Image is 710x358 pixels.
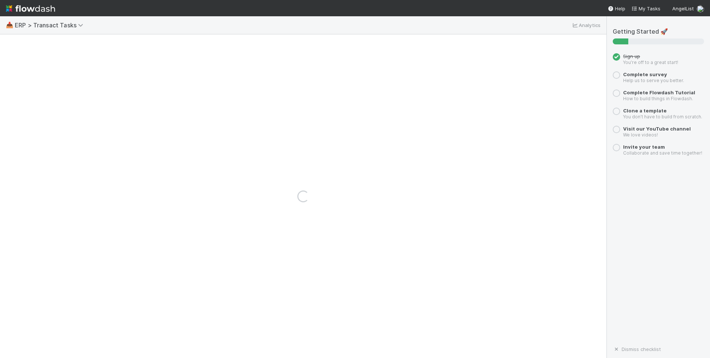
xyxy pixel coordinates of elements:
small: We love videos! [623,132,658,138]
a: Complete Flowdash Tutorial [623,89,695,95]
span: ERP > Transact Tasks [15,21,87,29]
a: Visit our YouTube channel [623,126,691,132]
a: My Tasks [631,5,660,12]
h5: Getting Started 🚀 [613,28,704,36]
span: My Tasks [631,6,660,11]
a: Analytics [571,21,601,30]
small: You don’t have to build from scratch. [623,114,702,119]
a: Invite your team [623,144,665,150]
a: Clone a template [623,108,667,114]
a: Dismiss checklist [613,346,661,352]
span: AngelList [672,6,694,11]
small: Help us to serve you better. [623,78,684,83]
img: logo-inverted-e16ddd16eac7371096b0.svg [6,2,55,15]
small: How to build things in Flowdash. [623,96,693,101]
span: 📥 [6,22,13,28]
img: avatar_11833ecc-818b-4748-aee0-9d6cf8466369.png [697,5,704,13]
small: You’re off to a great start! [623,60,678,65]
div: Help [608,5,625,12]
span: Sign up [623,53,640,59]
a: Complete survey [623,71,667,77]
small: Collaborate and save time together! [623,150,702,156]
